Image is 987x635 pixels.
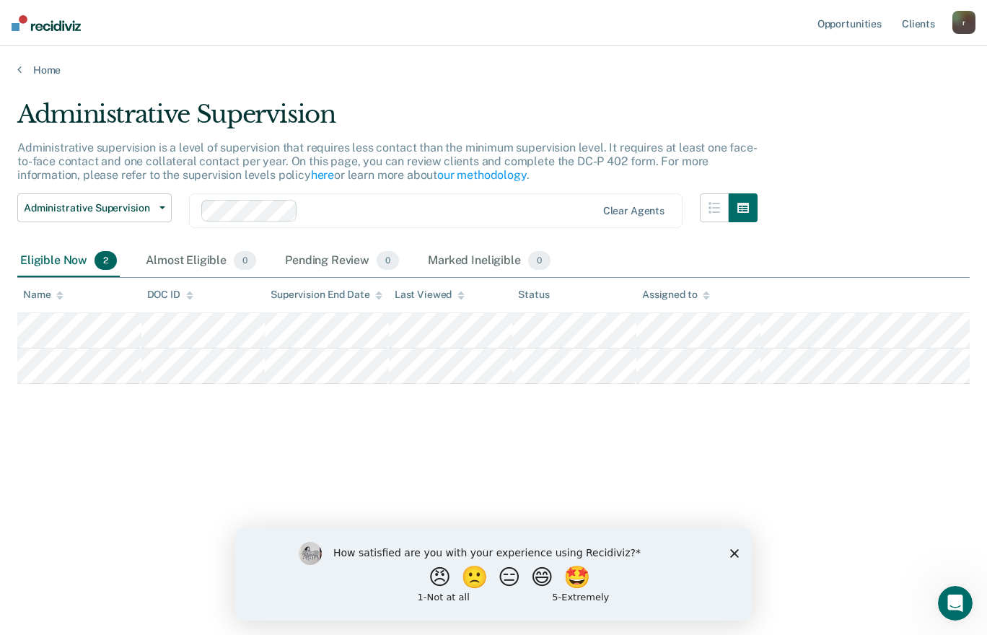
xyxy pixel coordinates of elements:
div: Almost Eligible0 [143,245,259,277]
span: 2 [95,251,117,270]
img: Recidiviz [12,15,81,31]
p: Administrative supervision is a level of supervision that requires less contact than the minimum ... [17,141,758,182]
iframe: Intercom live chat [938,586,973,621]
span: 0 [377,251,399,270]
div: Clear agents [603,205,664,217]
button: Administrative Supervision [17,193,172,222]
div: Supervision End Date [271,289,382,301]
div: Pending Review0 [282,245,402,277]
a: here [311,168,334,182]
span: 0 [528,251,550,270]
div: Administrative Supervision [17,100,758,141]
div: DOC ID [147,289,193,301]
iframe: Survey by Kim from Recidiviz [235,527,752,621]
span: Administrative Supervision [24,202,154,214]
div: Assigned to [642,289,710,301]
button: r [952,11,975,34]
div: Last Viewed [395,289,465,301]
a: our methodology [437,168,527,182]
a: Home [17,63,970,76]
span: 0 [234,251,256,270]
div: Marked Ineligible0 [425,245,553,277]
div: Eligible Now2 [17,245,120,277]
div: Status [518,289,549,301]
div: Name [23,289,63,301]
